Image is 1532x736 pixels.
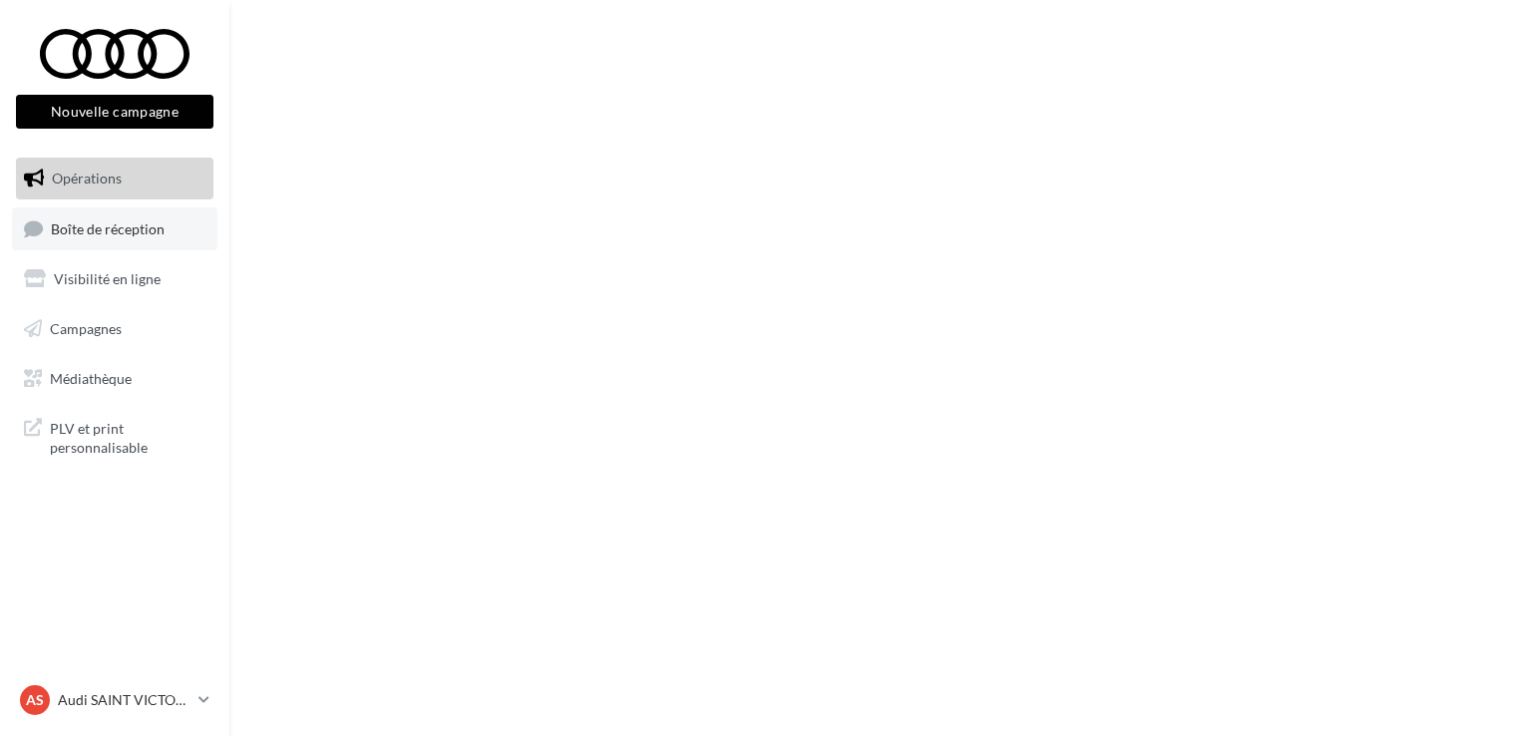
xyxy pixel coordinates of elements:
span: Visibilité en ligne [54,270,161,287]
a: Boîte de réception [12,207,217,250]
span: Campagnes [50,320,122,337]
a: AS Audi SAINT VICTORET [16,681,213,719]
span: PLV et print personnalisable [50,415,205,458]
p: Audi SAINT VICTORET [58,690,191,710]
span: Médiathèque [50,369,132,386]
span: Opérations [52,170,122,186]
a: Visibilité en ligne [12,258,217,300]
button: Nouvelle campagne [16,95,213,129]
span: Boîte de réception [51,219,165,236]
a: Opérations [12,158,217,199]
a: PLV et print personnalisable [12,407,217,466]
a: Médiathèque [12,358,217,400]
span: AS [26,690,44,710]
a: Campagnes [12,308,217,350]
